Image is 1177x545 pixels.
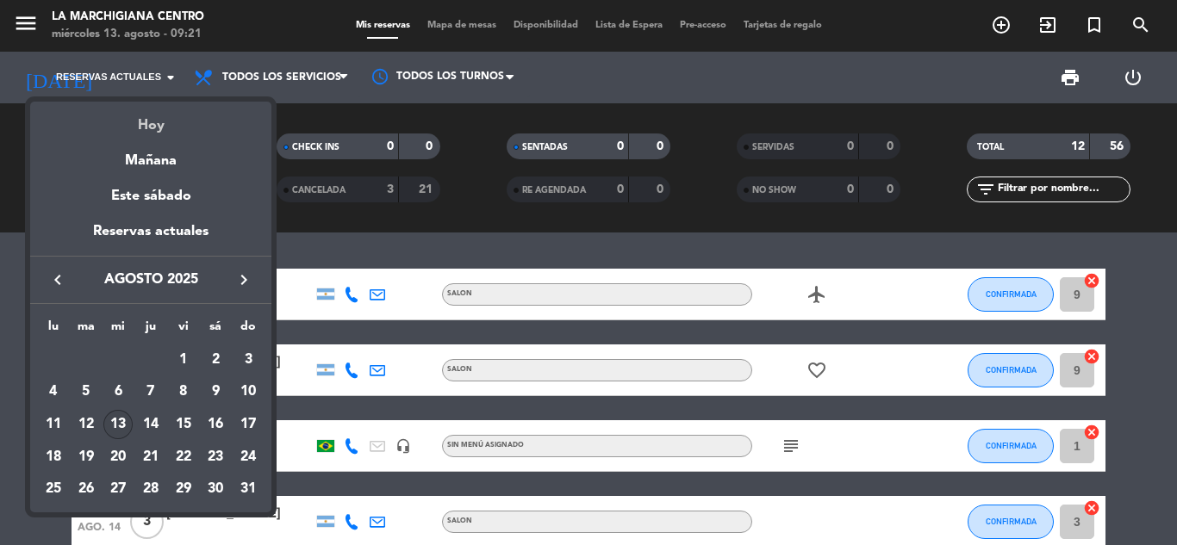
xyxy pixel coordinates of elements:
[136,410,165,439] div: 14
[169,377,198,406] div: 8
[169,475,198,505] div: 29
[134,441,167,474] td: 21 de agosto de 2025
[39,475,68,505] div: 25
[72,377,101,406] div: 5
[136,475,165,505] div: 28
[167,376,200,409] td: 8 de agosto de 2025
[232,344,265,376] td: 3 de agosto de 2025
[70,474,103,506] td: 26 de agosto de 2025
[232,474,265,506] td: 31 de agosto de 2025
[200,441,233,474] td: 23 de agosto de 2025
[167,317,200,344] th: viernes
[70,376,103,409] td: 5 de agosto de 2025
[232,408,265,441] td: 17 de agosto de 2025
[201,345,230,375] div: 2
[70,408,103,441] td: 12 de agosto de 2025
[134,474,167,506] td: 28 de agosto de 2025
[134,317,167,344] th: jueves
[37,376,70,409] td: 4 de agosto de 2025
[103,410,133,439] div: 13
[201,475,230,505] div: 30
[72,475,101,505] div: 26
[167,408,200,441] td: 15 de agosto de 2025
[232,441,265,474] td: 24 de agosto de 2025
[136,377,165,406] div: 7
[37,408,70,441] td: 11 de agosto de 2025
[102,408,134,441] td: 13 de agosto de 2025
[169,443,198,472] div: 22
[234,443,263,472] div: 24
[201,377,230,406] div: 9
[232,317,265,344] th: domingo
[39,443,68,472] div: 18
[70,317,103,344] th: martes
[73,269,228,291] span: agosto 2025
[169,410,198,439] div: 15
[167,344,200,376] td: 1 de agosto de 2025
[169,345,198,375] div: 1
[37,344,167,376] td: AGO.
[232,376,265,409] td: 10 de agosto de 2025
[39,377,68,406] div: 4
[200,317,233,344] th: sábado
[30,102,271,137] div: Hoy
[39,410,68,439] div: 11
[228,269,259,291] button: keyboard_arrow_right
[37,317,70,344] th: lunes
[102,474,134,506] td: 27 de agosto de 2025
[201,410,230,439] div: 16
[30,137,271,172] div: Mañana
[234,410,263,439] div: 17
[102,376,134,409] td: 6 de agosto de 2025
[103,377,133,406] div: 6
[167,441,200,474] td: 22 de agosto de 2025
[30,172,271,220] div: Este sábado
[47,269,68,290] i: keyboard_arrow_left
[72,410,101,439] div: 12
[200,474,233,506] td: 30 de agosto de 2025
[234,475,263,505] div: 31
[234,345,263,375] div: 3
[37,441,70,474] td: 18 de agosto de 2025
[103,443,133,472] div: 20
[234,269,254,290] i: keyboard_arrow_right
[30,220,271,256] div: Reservas actuales
[72,443,101,472] div: 19
[103,475,133,505] div: 27
[200,408,233,441] td: 16 de agosto de 2025
[167,474,200,506] td: 29 de agosto de 2025
[37,474,70,506] td: 25 de agosto de 2025
[200,344,233,376] td: 2 de agosto de 2025
[42,269,73,291] button: keyboard_arrow_left
[70,441,103,474] td: 19 de agosto de 2025
[102,441,134,474] td: 20 de agosto de 2025
[234,377,263,406] div: 10
[102,317,134,344] th: miércoles
[201,443,230,472] div: 23
[136,443,165,472] div: 21
[134,376,167,409] td: 7 de agosto de 2025
[200,376,233,409] td: 9 de agosto de 2025
[134,408,167,441] td: 14 de agosto de 2025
